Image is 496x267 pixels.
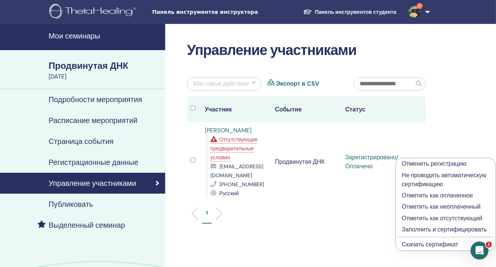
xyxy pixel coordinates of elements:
[205,105,232,113] font: Участник
[275,105,302,113] font: Событие
[210,136,258,161] font: Отсутствующие предварительные условия
[303,9,312,15] img: graduation-cap-white.svg
[275,158,325,166] font: Продвинутая ДНК
[49,31,100,41] font: Мои семинары
[49,95,142,104] font: Подробности мероприятия
[402,203,481,211] font: Отметить как неоплаченный
[402,191,473,199] font: Отметить как оплаченное
[402,214,483,222] font: Отметить как отсутствующий
[49,60,128,71] font: Продвинутая ДНК
[49,4,139,21] img: logo.png
[49,116,138,125] font: Расписание мероприятий
[276,80,319,88] font: Экспорт в CSV
[49,178,136,188] font: Управление участниками
[49,73,67,80] font: [DATE]
[187,41,356,59] font: Управление участниками
[315,9,397,15] font: Панель инструментов студента
[297,5,403,19] a: Панель инструментов студента
[345,105,366,113] font: Статус
[402,225,487,233] font: Заполнить и сертифицировать
[487,242,490,247] font: 1
[193,80,249,88] font: Массовые действия
[49,220,125,230] font: Выделенный семинар
[49,199,93,209] font: Публиковать
[205,126,252,134] a: [PERSON_NAME]
[402,171,487,188] font: Не проводить автоматическую сертификацию
[206,209,208,216] font: 1
[402,160,466,168] font: Отменить регистрацию
[44,59,165,81] a: Продвинутая ДНК[DATE]
[152,9,258,15] font: Панель инструментов инструктора
[219,181,264,188] font: [PHONE_NUMBER]
[402,240,458,248] a: Скачать сертификат
[210,163,263,179] font: [EMAIL_ADDRESS][DOMAIN_NAME]
[409,6,420,18] img: default.jpg
[219,190,239,197] font: Русский
[419,3,421,8] font: 3
[49,136,114,146] font: Страница события
[276,79,319,88] a: Экспорт в CSV
[49,157,138,167] font: Регистрационные данные
[471,242,489,260] iframe: Интерком-чат в режиме реального времени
